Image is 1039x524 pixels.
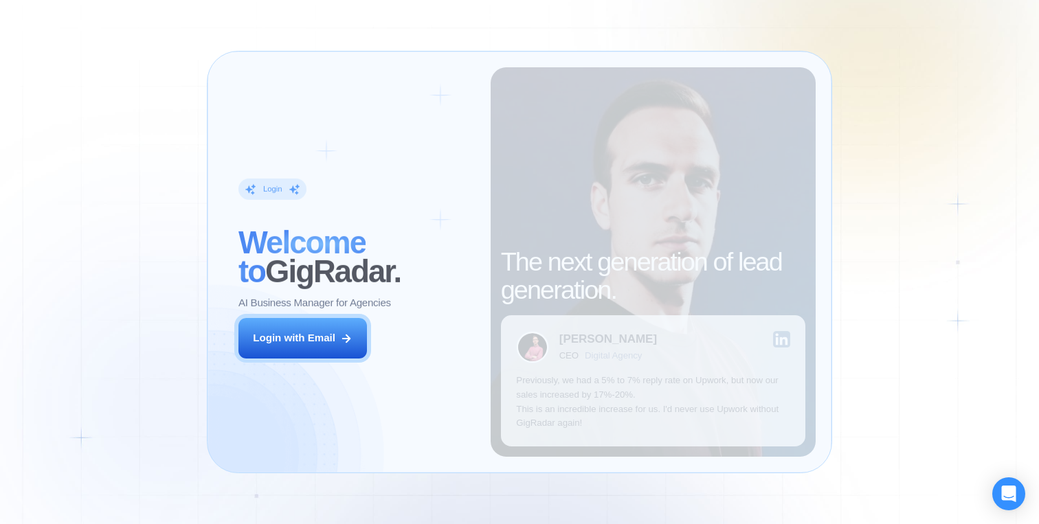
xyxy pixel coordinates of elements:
[253,331,335,345] div: Login with Email
[559,333,657,345] div: [PERSON_NAME]
[238,318,367,358] button: Login with Email
[516,374,790,431] p: Previously, we had a 5% to 7% reply rate on Upwork, but now our sales increased by 17%-20%. This ...
[238,225,366,289] span: Welcome to
[263,184,282,194] div: Login
[238,296,391,310] p: AI Business Manager for Agencies
[585,350,642,361] div: Digital Agency
[559,350,579,361] div: CEO
[238,229,475,286] h2: ‍ GigRadar.
[992,477,1025,510] div: Open Intercom Messenger
[501,248,806,305] h2: The next generation of lead generation.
